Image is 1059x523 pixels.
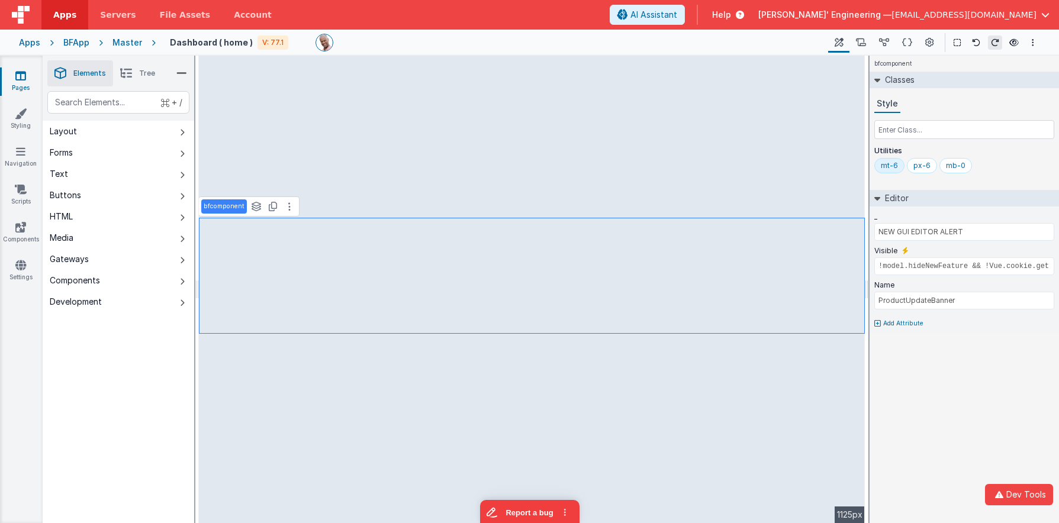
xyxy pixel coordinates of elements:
div: Gateways [50,253,89,265]
span: Servers [100,9,136,21]
button: HTML [43,206,194,227]
button: Text [43,163,194,185]
div: Master [112,37,142,49]
div: Text [50,168,68,180]
button: Media [43,227,194,248]
span: [EMAIL_ADDRESS][DOMAIN_NAME] [891,9,1037,21]
div: V: 77.1 [257,35,288,50]
div: mb-0 [946,161,965,170]
h4: Dashboard ( home ) [170,38,253,47]
button: Style [874,95,900,113]
button: Buttons [43,185,194,206]
input: Search Elements... [47,91,189,114]
label: Visible [874,246,897,256]
button: Forms [43,142,194,163]
div: 1125px [835,506,865,523]
p: Add Attribute [883,319,923,328]
label: _ [874,212,877,221]
img: 11ac31fe5dc3d0eff3fbbbf7b26fa6e1 [316,34,333,51]
div: Components [50,275,100,286]
button: Dev Tools [985,484,1053,505]
div: px-6 [913,161,931,170]
div: mt-6 [881,161,898,170]
span: Elements [73,69,106,78]
span: AI Assistant [630,9,677,21]
button: Options [1026,35,1040,50]
button: Components [43,270,194,291]
button: AI Assistant [610,5,685,25]
button: Development [43,291,194,312]
button: [PERSON_NAME]' Engineering — [EMAIL_ADDRESS][DOMAIN_NAME] [758,9,1050,21]
div: Layout [50,125,77,137]
div: HTML [50,211,73,222]
p: bfcomponent [204,202,244,211]
label: Name [874,280,894,290]
span: File Assets [160,9,211,21]
div: Media [50,232,73,244]
h4: bfcomponent [870,56,916,72]
div: BFApp [63,37,89,49]
span: Apps [53,9,76,21]
span: [PERSON_NAME]' Engineering — [758,9,891,21]
div: Buttons [50,189,81,201]
button: Add Attribute [874,319,1054,328]
span: Help [712,9,731,21]
div: Forms [50,147,73,159]
h2: Editor [880,190,909,206]
div: Development [50,296,102,308]
div: --> [199,56,865,523]
div: Apps [19,37,40,49]
button: Gateways [43,248,194,270]
span: Tree [139,69,155,78]
p: Utilities [874,146,1054,156]
input: Enter Class... [874,120,1054,139]
button: Layout [43,121,194,142]
h2: Classes [880,72,915,88]
span: + / [161,91,182,114]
